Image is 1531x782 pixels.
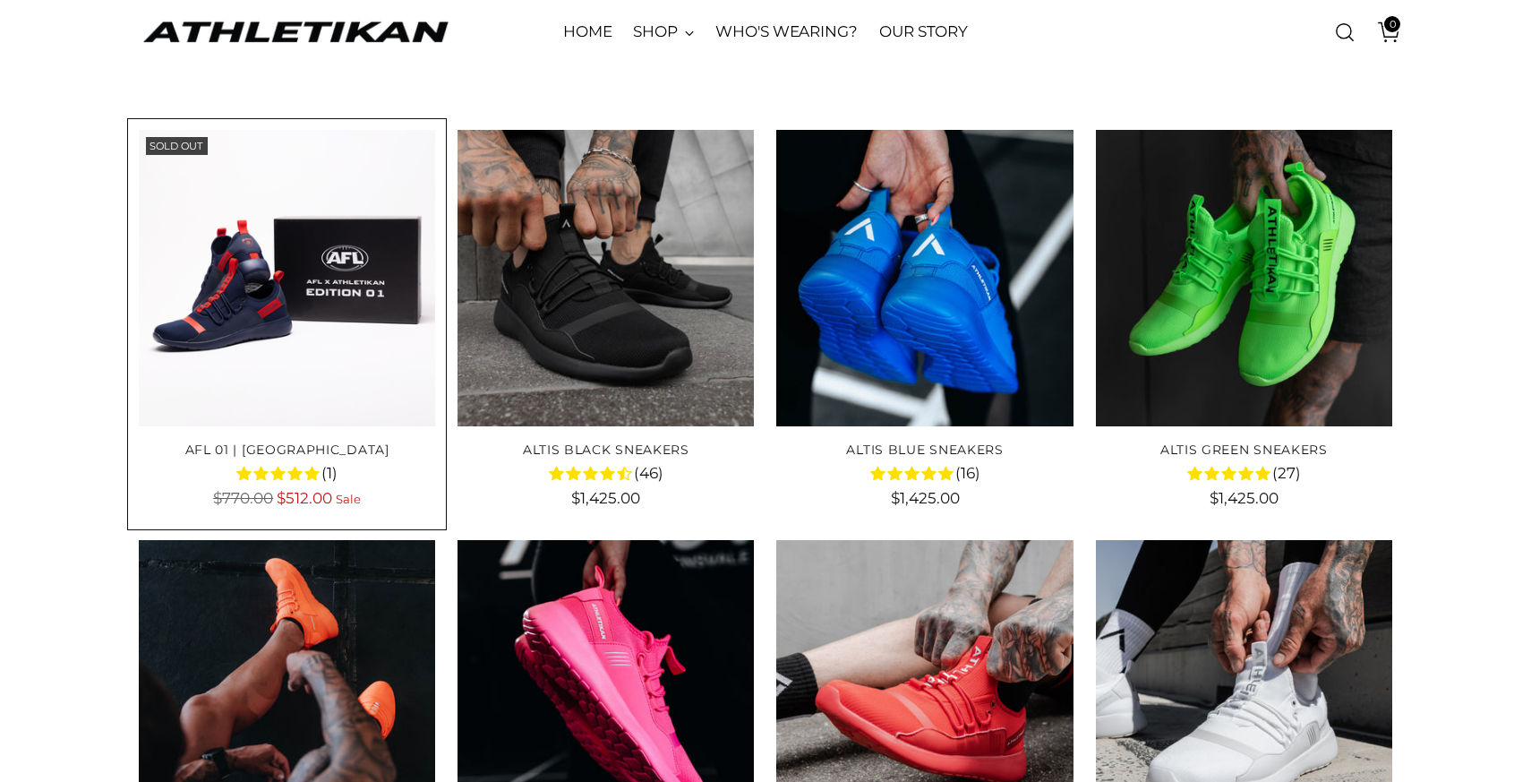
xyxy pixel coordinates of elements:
[571,489,640,507] span: $1,425.00
[633,13,694,52] a: SHOP
[523,442,689,458] a: ALTIS Black Sneakers
[139,18,452,46] a: ATHLETIKAN
[634,462,663,486] span: (46)
[277,489,332,507] span: $512.00
[213,489,273,507] s: $770.00
[458,130,754,426] img: ALTIS Black Sneakers
[879,13,968,52] a: OUR STORY
[139,130,435,426] img: AFL 01 | MELBOURNE
[955,462,980,486] span: (16)
[321,462,338,486] span: (1)
[1096,461,1392,485] div: 4.9 rating (27 votes)
[1327,14,1363,50] a: Open search modal
[715,13,858,52] a: WHO'S WEARING?
[139,461,435,485] div: 5.0 rating (1 votes)
[563,13,612,52] a: HOME
[185,442,389,458] a: AFL 01 | [GEOGRAPHIC_DATA]
[1272,462,1301,486] span: (27)
[336,492,361,506] span: Sale
[458,461,754,485] div: 4.4 rating (46 votes)
[611,6,919,65] h1: Products
[1096,130,1392,426] img: ALTIS Green Sneakers
[776,461,1073,485] div: 4.8 rating (16 votes)
[776,130,1073,426] img: ALTIS Blue Sneakers
[891,489,960,507] span: $1,425.00
[1160,442,1328,458] a: ALTIS Green Sneakers
[1210,489,1279,507] span: $1,425.00
[1384,16,1400,32] span: 0
[1364,14,1400,50] a: Open cart modal
[846,442,1003,458] a: ALTIS Blue Sneakers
